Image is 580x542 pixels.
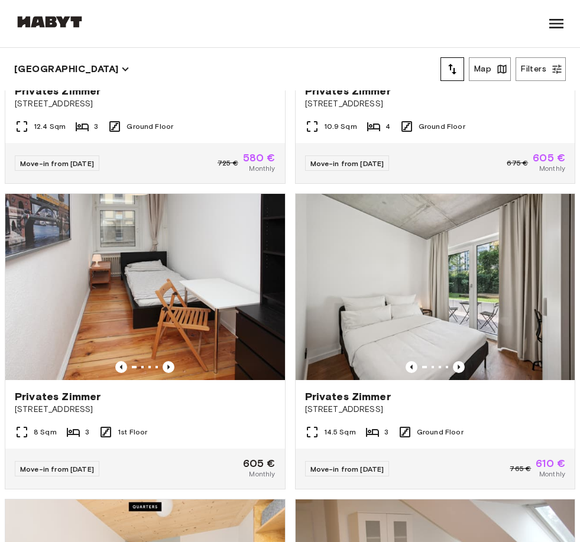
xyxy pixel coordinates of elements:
span: 580 € [243,152,276,163]
span: 605 € [243,458,276,469]
span: 8 Sqm [34,427,57,437]
button: [GEOGRAPHIC_DATA] [14,61,129,77]
img: Marketing picture of unit DE-01-237-01M [5,194,285,380]
span: 765 € [510,463,531,474]
span: 1st Floor [118,427,147,437]
button: Previous image [453,361,465,373]
span: Privates Zimmer [15,84,101,98]
span: 3 [94,121,98,132]
button: Previous image [115,361,127,373]
span: [STREET_ADDRESS] [305,404,566,416]
span: Monthly [249,469,275,479]
img: Marketing picture of unit DE-01-259-004-01Q [296,194,575,380]
img: Habyt [14,16,85,28]
span: [STREET_ADDRESS] [15,404,276,416]
span: Monthly [249,163,275,174]
button: Map [469,57,511,81]
span: 3 [85,427,89,437]
span: Ground Floor [419,121,465,132]
button: Filters [516,57,566,81]
button: Previous image [163,361,174,373]
span: 675 € [507,158,528,168]
span: Monthly [539,469,565,479]
span: 605 € [533,152,565,163]
a: Marketing picture of unit DE-01-237-01MPrevious imagePrevious imagePrivates Zimmer[STREET_ADDRESS... [5,193,286,489]
span: 725 € [218,158,238,168]
span: 3 [384,427,388,437]
span: 610 € [536,458,565,469]
span: Move-in from [DATE] [20,159,94,168]
button: Previous image [406,361,417,373]
span: Privates Zimmer [305,84,391,98]
span: Ground Floor [127,121,173,132]
span: Privates Zimmer [15,390,101,404]
span: Move-in from [DATE] [20,465,94,473]
a: Marketing picture of unit DE-01-259-004-01QPrevious imagePrevious imagePrivates Zimmer[STREET_ADD... [295,193,576,489]
span: Move-in from [DATE] [310,465,384,473]
span: Ground Floor [417,427,464,437]
span: [STREET_ADDRESS] [15,98,276,110]
span: Move-in from [DATE] [310,159,384,168]
span: 14.5 Sqm [324,427,356,437]
span: 4 [385,121,390,132]
span: Monthly [539,163,565,174]
span: 12.4 Sqm [34,121,66,132]
button: tune [440,57,464,81]
span: [STREET_ADDRESS] [305,98,566,110]
span: 10.9 Sqm [324,121,357,132]
span: Privates Zimmer [305,390,391,404]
